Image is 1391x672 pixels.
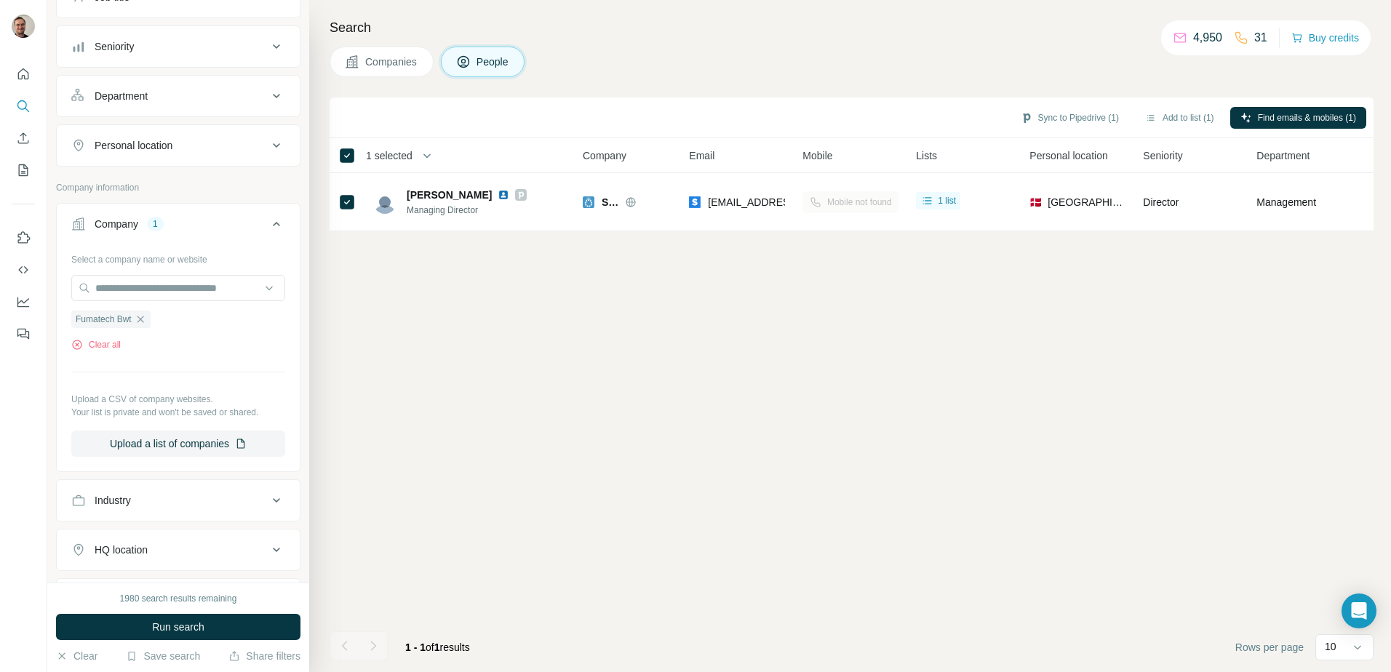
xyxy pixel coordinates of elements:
[57,79,300,113] button: Department
[1291,28,1359,48] button: Buy credits
[407,204,527,217] span: Managing Director
[1193,29,1222,47] p: 4,950
[228,649,300,663] button: Share filters
[12,257,35,283] button: Use Surfe API
[95,493,131,508] div: Industry
[12,321,35,347] button: Feedback
[1235,640,1304,655] span: Rows per page
[71,431,285,457] button: Upload a list of companies
[583,148,626,163] span: Company
[71,338,121,351] button: Clear all
[12,125,35,151] button: Enrich CSV
[71,393,285,406] p: Upload a CSV of company websites.
[95,138,172,153] div: Personal location
[12,15,35,38] img: Avatar
[56,614,300,640] button: Run search
[1325,639,1336,654] p: 10
[405,641,470,653] span: results
[57,128,300,163] button: Personal location
[498,189,509,201] img: LinkedIn logo
[12,289,35,315] button: Dashboard
[689,195,701,209] img: provider skrapp logo
[71,247,285,266] div: Select a company name or website
[1230,107,1366,129] button: Find emails & mobiles (1)
[365,55,418,69] span: Companies
[126,649,200,663] button: Save search
[1135,107,1224,129] button: Add to list (1)
[1143,148,1182,163] span: Seniority
[708,196,880,208] span: [EMAIL_ADDRESS][DOMAIN_NAME]
[95,217,138,231] div: Company
[916,148,937,163] span: Lists
[1048,195,1125,209] span: [GEOGRAPHIC_DATA]
[1011,107,1129,129] button: Sync to Pipedrive (1)
[57,532,300,567] button: HQ location
[373,191,396,214] img: Avatar
[152,620,204,634] span: Run search
[76,313,132,326] span: Fumatech Bwt
[57,207,300,247] button: Company1
[71,406,285,419] p: Your list is private and won't be saved or shared.
[1029,148,1107,163] span: Personal location
[57,29,300,64] button: Seniority
[56,181,300,194] p: Company information
[602,195,618,209] span: Superfoss
[426,641,434,653] span: of
[120,592,237,605] div: 1980 search results remaining
[689,148,714,163] span: Email
[330,17,1374,38] h4: Search
[407,188,492,202] span: [PERSON_NAME]
[95,39,134,54] div: Seniority
[1258,111,1356,124] span: Find emails & mobiles (1)
[57,483,300,518] button: Industry
[405,641,426,653] span: 1 - 1
[1256,195,1316,209] span: Management
[12,225,35,251] button: Use Surfe on LinkedIn
[583,196,594,208] img: Logo of Superfoss
[56,649,97,663] button: Clear
[12,61,35,87] button: Quick start
[1256,148,1310,163] span: Department
[147,217,164,231] div: 1
[434,641,440,653] span: 1
[366,148,412,163] span: 1 selected
[802,148,832,163] span: Mobile
[1342,593,1376,628] div: Open Intercom Messenger
[57,582,300,617] button: Annual revenue ($)
[12,93,35,119] button: Search
[95,89,148,103] div: Department
[477,55,510,69] span: People
[1254,29,1267,47] p: 31
[1029,195,1042,209] span: 🇩🇰
[12,157,35,183] button: My lists
[1143,196,1179,208] span: Director
[938,194,956,207] span: 1 list
[95,543,148,557] div: HQ location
